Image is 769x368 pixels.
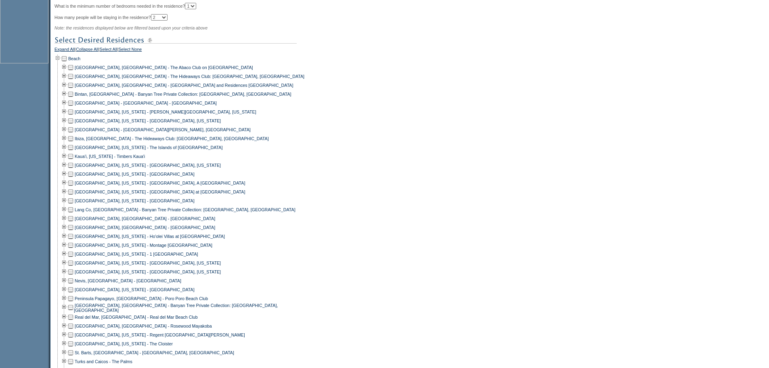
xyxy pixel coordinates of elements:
[75,216,215,221] a: [GEOGRAPHIC_DATA], [GEOGRAPHIC_DATA] - [GEOGRAPHIC_DATA]
[74,303,278,313] a: [GEOGRAPHIC_DATA], [GEOGRAPHIC_DATA] - Banyan Tree Private Collection: [GEOGRAPHIC_DATA], [GEOGRA...
[75,172,195,177] a: [GEOGRAPHIC_DATA], [US_STATE] - [GEOGRAPHIC_DATA]
[76,47,98,54] a: Collapse All
[75,101,217,105] a: [GEOGRAPHIC_DATA] - [GEOGRAPHIC_DATA] - [GEOGRAPHIC_DATA]
[75,315,198,320] a: Real del Mar, [GEOGRAPHIC_DATA] - Real del Mar Beach Club
[54,47,75,54] a: Expand All
[75,287,195,292] a: [GEOGRAPHIC_DATA], [US_STATE] - [GEOGRAPHIC_DATA]
[75,74,304,79] a: [GEOGRAPHIC_DATA], [GEOGRAPHIC_DATA] - The Hideaways Club: [GEOGRAPHIC_DATA], [GEOGRAPHIC_DATA]
[118,47,142,54] a: Select None
[75,163,221,168] a: [GEOGRAPHIC_DATA], [US_STATE] - [GEOGRAPHIC_DATA], [US_STATE]
[75,92,291,97] a: Bintan, [GEOGRAPHIC_DATA] - Banyan Tree Private Collection: [GEOGRAPHIC_DATA], [GEOGRAPHIC_DATA]
[75,269,221,274] a: [GEOGRAPHIC_DATA], [US_STATE] - [GEOGRAPHIC_DATA], [US_STATE]
[75,350,234,355] a: St. Barts, [GEOGRAPHIC_DATA] - [GEOGRAPHIC_DATA], [GEOGRAPHIC_DATA]
[75,341,173,346] a: [GEOGRAPHIC_DATA], [US_STATE] - The Cloister
[75,252,198,257] a: [GEOGRAPHIC_DATA], [US_STATE] - 1 [GEOGRAPHIC_DATA]
[54,25,207,30] span: Note: the residences displayed below are filtered based upon your criteria above
[75,65,253,70] a: [GEOGRAPHIC_DATA], [GEOGRAPHIC_DATA] - The Abaco Club on [GEOGRAPHIC_DATA]
[75,207,295,212] a: Lang Co, [GEOGRAPHIC_DATA] - Banyan Tree Private Collection: [GEOGRAPHIC_DATA], [GEOGRAPHIC_DATA]
[75,278,181,283] a: Nevis, [GEOGRAPHIC_DATA] - [GEOGRAPHIC_DATA]
[75,136,269,141] a: Ibiza, [GEOGRAPHIC_DATA] - The Hideaways Club: [GEOGRAPHIC_DATA], [GEOGRAPHIC_DATA]
[75,198,195,203] a: [GEOGRAPHIC_DATA], [US_STATE] - [GEOGRAPHIC_DATA]
[75,109,256,114] a: [GEOGRAPHIC_DATA], [US_STATE] - [PERSON_NAME][GEOGRAPHIC_DATA], [US_STATE]
[75,332,245,337] a: [GEOGRAPHIC_DATA], [US_STATE] - Regent [GEOGRAPHIC_DATA][PERSON_NAME]
[75,234,225,239] a: [GEOGRAPHIC_DATA], [US_STATE] - Ho'olei Villas at [GEOGRAPHIC_DATA]
[75,189,245,194] a: [GEOGRAPHIC_DATA], [US_STATE] - [GEOGRAPHIC_DATA] at [GEOGRAPHIC_DATA]
[75,127,251,132] a: [GEOGRAPHIC_DATA] - [GEOGRAPHIC_DATA][PERSON_NAME], [GEOGRAPHIC_DATA]
[75,225,215,230] a: [GEOGRAPHIC_DATA], [GEOGRAPHIC_DATA] - [GEOGRAPHIC_DATA]
[75,181,245,185] a: [GEOGRAPHIC_DATA], [US_STATE] - [GEOGRAPHIC_DATA], A [GEOGRAPHIC_DATA]
[75,324,212,328] a: [GEOGRAPHIC_DATA], [GEOGRAPHIC_DATA] - Rosewood Mayakoba
[75,145,222,150] a: [GEOGRAPHIC_DATA], [US_STATE] - The Islands of [GEOGRAPHIC_DATA]
[54,47,311,54] div: | | |
[75,296,208,301] a: Peninsula Papagayo, [GEOGRAPHIC_DATA] - Poro Poro Beach Club
[100,47,117,54] a: Select All
[75,154,145,159] a: Kaua'i, [US_STATE] - Timbers Kaua'i
[75,243,212,248] a: [GEOGRAPHIC_DATA], [US_STATE] - Montage [GEOGRAPHIC_DATA]
[75,359,132,364] a: Turks and Caicos - The Palms
[75,118,221,123] a: [GEOGRAPHIC_DATA], [US_STATE] - [GEOGRAPHIC_DATA], [US_STATE]
[75,83,293,88] a: [GEOGRAPHIC_DATA], [GEOGRAPHIC_DATA] - [GEOGRAPHIC_DATA] and Residences [GEOGRAPHIC_DATA]
[68,56,80,61] a: Beach
[75,261,221,265] a: [GEOGRAPHIC_DATA], [US_STATE] - [GEOGRAPHIC_DATA], [US_STATE]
